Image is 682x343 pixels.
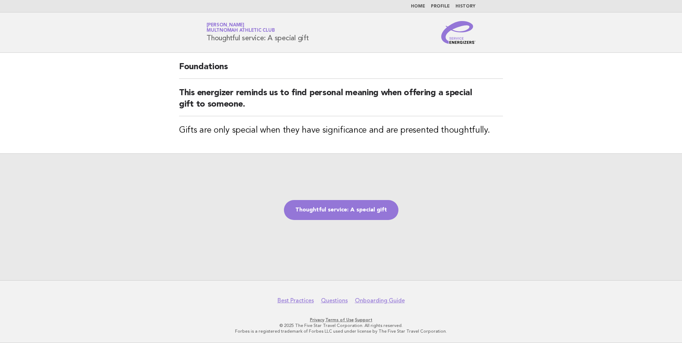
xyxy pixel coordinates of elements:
[310,317,324,322] a: Privacy
[179,125,503,136] h3: Gifts are only special when they have significance and are presented thoughtfully.
[179,61,503,79] h2: Foundations
[355,317,372,322] a: Support
[284,200,398,220] a: Thoughtful service: A special gift
[123,323,559,328] p: © 2025 The Five Star Travel Corporation. All rights reserved.
[431,4,450,9] a: Profile
[321,297,348,304] a: Questions
[411,4,425,9] a: Home
[355,297,405,304] a: Onboarding Guide
[179,87,503,116] h2: This energizer reminds us to find personal meaning when offering a special gift to someone.
[123,317,559,323] p: · ·
[278,297,314,304] a: Best Practices
[325,317,354,322] a: Terms of Use
[123,328,559,334] p: Forbes is a registered trademark of Forbes LLC used under license by The Five Star Travel Corpora...
[207,29,275,33] span: Multnomah Athletic Club
[441,21,475,44] img: Service Energizers
[207,23,309,42] h1: Thoughtful service: A special gift
[455,4,475,9] a: History
[207,23,275,33] a: [PERSON_NAME]Multnomah Athletic Club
